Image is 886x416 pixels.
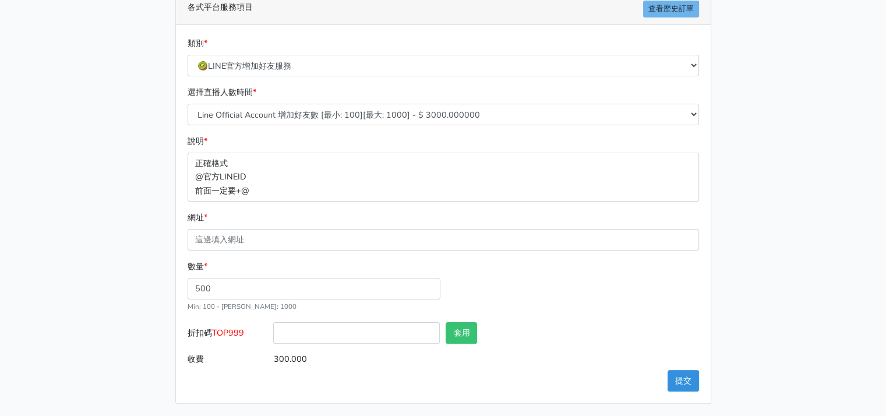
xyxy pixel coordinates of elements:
a: 查看歷史訂單 [643,1,699,17]
p: 正確格式 @官方LINEID 前面一定要+@ [188,153,699,201]
label: 選擇直播人數時間 [188,86,256,99]
label: 網址 [188,211,207,224]
button: 提交 [668,370,699,392]
label: 收費 [185,348,271,370]
span: TOP999 [212,327,244,339]
label: 類別 [188,37,207,50]
button: 套用 [446,322,477,344]
input: 這邊填入網址 [188,229,699,251]
label: 數量 [188,260,207,273]
small: Min: 100 - [PERSON_NAME]: 1000 [188,302,296,311]
label: 折扣碼 [185,322,271,348]
label: 說明 [188,135,207,148]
